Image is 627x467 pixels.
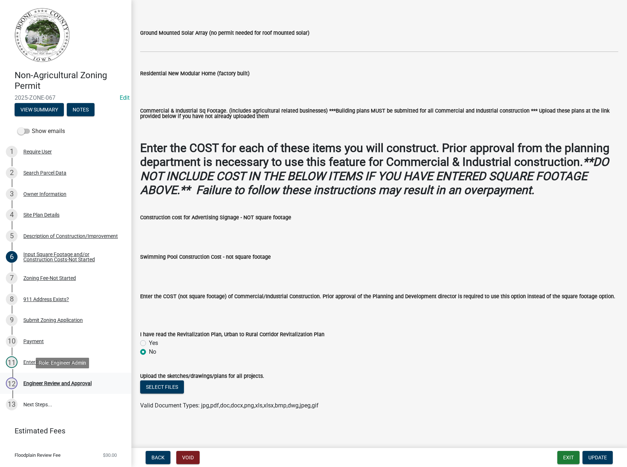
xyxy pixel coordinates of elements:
[23,212,59,217] div: Site Plan Details
[6,293,18,305] div: 8
[23,191,66,197] div: Owner Information
[23,149,52,154] div: Require User
[140,294,615,299] label: Enter the COST (not square footage) of Commercial/Industrial Construction. Prior approval of the ...
[15,103,64,116] button: View Summary
[23,233,118,239] div: Description of Construction/Improvement
[15,8,70,62] img: Boone County, Iowa
[67,103,95,116] button: Notes
[6,167,18,179] div: 2
[140,71,250,76] label: Residential New Modular Home (factory built)
[18,127,65,136] label: Show emails
[146,451,170,464] button: Back
[67,107,95,113] wm-modal-confirm: Notes
[120,94,130,101] a: Edit
[15,70,126,91] h4: Non-Agricultural Zoning Permit
[23,339,44,344] div: Payment
[151,455,165,460] span: Back
[140,141,609,169] strong: Enter the COST for each of these items you will construct. Prior approval from the planning depar...
[23,170,66,175] div: Search Parcel Data
[15,94,117,101] span: 2025-ZONE-067
[103,453,117,457] span: $30.00
[588,455,607,460] span: Update
[140,215,291,220] label: Construction cost for Advertising Signage - NOT square footage
[149,348,156,356] label: No
[6,188,18,200] div: 3
[6,272,18,284] div: 7
[23,318,83,323] div: Submit Zoning Application
[6,209,18,221] div: 4
[149,339,158,348] label: Yes
[36,358,89,368] div: Role: Engineer Admin
[15,107,64,113] wm-modal-confirm: Summary
[6,356,18,368] div: 11
[120,94,130,101] wm-modal-confirm: Edit Application Number
[176,451,200,464] button: Void
[582,451,613,464] button: Update
[140,374,264,379] label: Upload the sketches/drawings/plans for all projects.
[140,402,319,409] span: Valid Document Types: jpg,pdf,doc,docx,png,xls,xlsx,bmp,dwg,jpeg,gif
[140,380,184,394] button: Select files
[6,146,18,157] div: 1
[140,31,309,36] label: Ground Mounted Solar Array (no permit needed for roof mounted solar)
[6,314,18,326] div: 9
[23,252,120,262] div: Input Square Footage and/or Construction Costs-Not Started
[23,276,76,281] div: Zoning Fee-Not Started
[23,297,69,302] div: 911 Address Exists?
[15,453,61,457] span: Floodplain Review Fee
[140,255,271,260] label: Swimming Pool Construction Cost - not square footage
[23,381,92,386] div: Engineer Review and Approval
[23,360,79,365] div: EnterPaymentInRegister
[6,251,18,263] div: 6
[6,335,18,347] div: 10
[140,155,609,197] strong: **DO NOT INCLUDE COST IN THE BELOW ITEMS IF YOU HAVE ENTERED SQUARE FOOTAGE ABOVE.** Failure to f...
[557,451,580,464] button: Exit
[140,332,324,337] label: I have read the Revitalization Plan, Urban to Rural Corridor Revitalization Plan
[6,377,18,389] div: 12
[6,399,18,410] div: 13
[6,424,120,438] a: Estimated Fees
[140,109,618,119] label: Commercial & Industrial Sq Footage. (includes agricultural related businesses) ***Building plans ...
[6,230,18,242] div: 5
